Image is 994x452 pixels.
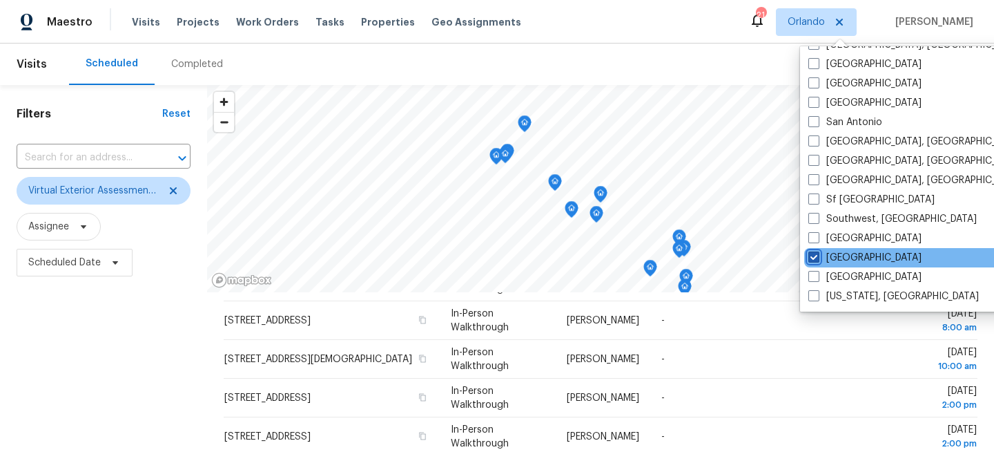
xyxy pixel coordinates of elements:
[451,309,509,332] span: In-Person Walkthrough
[888,348,977,373] span: [DATE]
[224,432,311,442] span: [STREET_ADDRESS]
[518,115,532,137] div: Map marker
[211,272,272,288] a: Mapbox homepage
[236,15,299,29] span: Work Orders
[890,15,973,29] span: [PERSON_NAME]
[214,113,234,132] span: Zoom out
[808,290,979,303] label: [US_STATE], [GEOGRAPHIC_DATA]
[888,425,977,451] span: [DATE]
[888,437,977,451] div: 2:00 pm
[86,57,138,70] div: Scheduled
[361,15,415,29] span: Properties
[416,314,429,326] button: Copy Address
[661,316,665,326] span: -
[661,393,665,403] span: -
[17,107,162,121] h1: Filters
[451,270,509,294] span: In-Person Walkthrough
[661,432,665,442] span: -
[808,232,922,245] label: [GEOGRAPHIC_DATA]
[214,92,234,112] button: Zoom in
[28,184,159,198] span: Virtual Exterior Assessment + 2
[431,15,521,29] span: Geo Assignments
[661,355,665,364] span: -
[888,309,977,335] span: [DATE]
[888,321,977,335] div: 8:00 am
[567,393,639,403] span: [PERSON_NAME]
[177,15,220,29] span: Projects
[589,206,603,227] div: Map marker
[808,96,922,110] label: [GEOGRAPHIC_DATA]
[224,316,311,326] span: [STREET_ADDRESS]
[679,269,693,290] div: Map marker
[672,241,686,263] div: Map marker
[808,77,922,91] label: [GEOGRAPHIC_DATA]
[451,425,509,449] span: In-Person Walkthrough
[594,186,607,207] div: Map marker
[808,212,977,226] label: Southwest, [GEOGRAPHIC_DATA]
[173,149,192,168] button: Open
[17,49,47,79] span: Visits
[565,201,578,223] div: Map marker
[47,15,92,29] span: Maestro
[498,147,512,168] div: Map marker
[224,393,311,403] span: [STREET_ADDRESS]
[888,359,977,373] div: 10:00 am
[451,386,509,410] span: In-Person Walkthrough
[808,251,922,265] label: [GEOGRAPHIC_DATA]
[808,193,935,207] label: Sf [GEOGRAPHIC_DATA]
[207,85,994,292] canvas: Map
[500,144,514,165] div: Map marker
[567,432,639,442] span: [PERSON_NAME]
[567,316,639,326] span: [PERSON_NAME]
[28,256,101,270] span: Scheduled Date
[489,148,503,169] div: Map marker
[224,355,412,364] span: [STREET_ADDRESS][DEMOGRAPHIC_DATA]
[888,386,977,412] span: [DATE]
[171,57,223,71] div: Completed
[162,107,191,121] div: Reset
[567,355,639,364] span: [PERSON_NAME]
[315,17,344,27] span: Tasks
[28,220,69,234] span: Assignee
[548,174,562,196] div: Map marker
[788,15,825,29] span: Orlando
[214,112,234,132] button: Zoom out
[808,115,882,129] label: San Antonio
[808,270,922,284] label: [GEOGRAPHIC_DATA]
[132,15,160,29] span: Visits
[17,147,152,169] input: Search for an address...
[756,8,766,22] div: 21
[888,398,977,412] div: 2:00 pm
[416,352,429,365] button: Copy Address
[643,260,657,281] div: Map marker
[808,57,922,71] label: [GEOGRAPHIC_DATA]
[672,229,686,251] div: Map marker
[416,430,429,442] button: Copy Address
[451,348,509,371] span: In-Person Walkthrough
[678,279,692,301] div: Map marker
